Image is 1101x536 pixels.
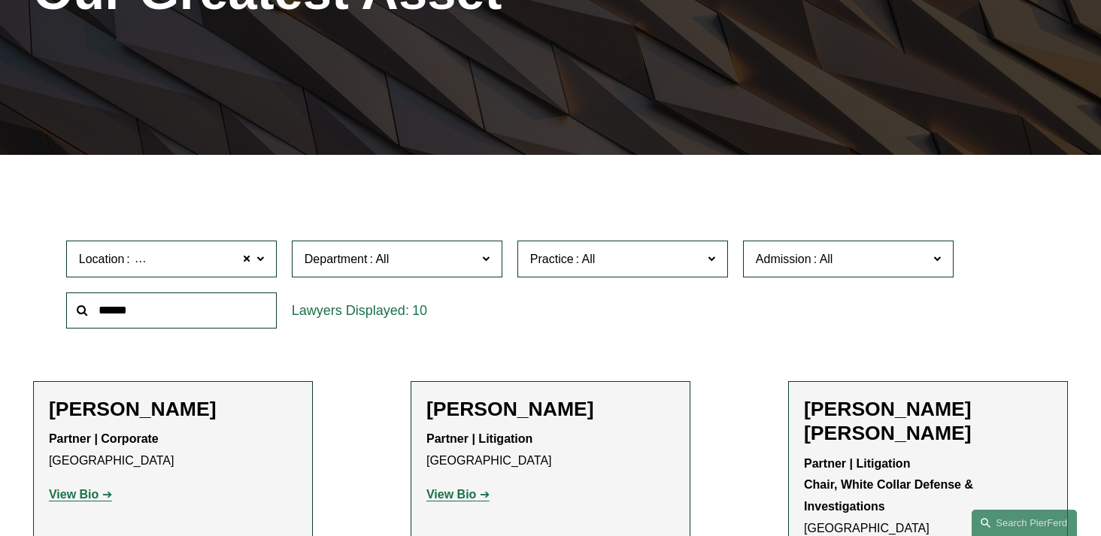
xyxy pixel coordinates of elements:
span: 10 [412,303,427,318]
span: Admission [756,253,811,265]
h2: [PERSON_NAME] [PERSON_NAME] [804,397,1052,445]
span: [GEOGRAPHIC_DATA] [132,250,258,269]
strong: View Bio [426,488,476,501]
strong: Partner | Litigation [426,432,532,445]
p: [GEOGRAPHIC_DATA] [49,428,297,472]
span: Location [79,253,125,265]
a: View Bio [426,488,490,501]
span: Practice [530,253,574,265]
h2: [PERSON_NAME] [49,397,297,421]
p: [GEOGRAPHIC_DATA] [426,428,675,472]
span: Department [305,253,368,265]
h2: [PERSON_NAME] [426,397,675,421]
strong: View Bio [49,488,99,501]
a: View Bio [49,488,112,501]
strong: Partner | Corporate [49,432,159,445]
strong: Partner | Litigation Chair, White Collar Defense & Investigations [804,457,976,513]
a: Search this site [972,510,1077,536]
